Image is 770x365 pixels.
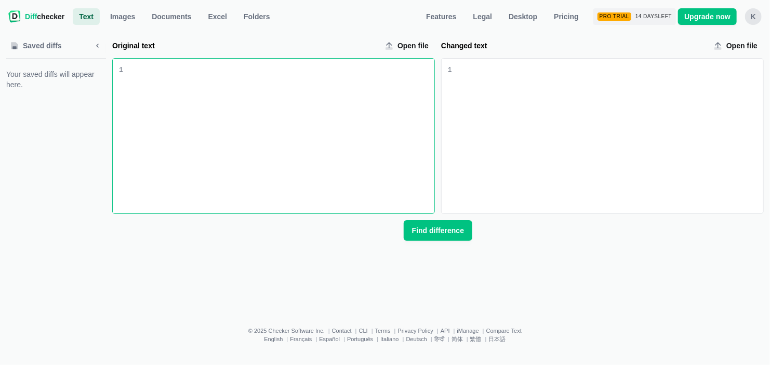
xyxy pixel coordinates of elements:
[470,336,482,342] a: 繁體
[398,328,433,334] a: Privacy Policy
[452,336,463,342] a: 简体
[457,328,479,334] a: iManage
[724,40,760,51] span: Open file
[410,225,466,236] span: Find difference
[507,11,539,22] span: Desktop
[548,8,585,25] a: Pricing
[441,40,706,51] label: Changed text
[242,11,272,22] span: Folders
[375,328,391,334] a: Terms
[381,37,435,54] label: Original text upload
[347,336,373,342] a: Português
[202,8,234,25] a: Excel
[104,8,141,25] a: Images
[206,11,230,22] span: Excel
[108,11,137,22] span: Images
[77,11,96,22] span: Text
[73,8,100,25] a: Text
[710,37,764,54] label: Changed text upload
[248,328,332,334] li: © 2025 Checker Software Inc.
[25,12,37,21] span: Diff
[441,328,450,334] a: API
[424,11,458,22] span: Features
[25,11,64,22] span: checker
[745,8,762,25] button: k
[290,336,312,342] a: Français
[264,336,283,342] a: English
[598,12,631,21] div: Pro Trial
[89,37,106,54] button: Minimize sidebar
[119,65,123,75] div: 1
[434,336,444,342] a: हिन्दी
[123,59,434,213] div: Original text input
[420,8,462,25] a: Features
[395,40,431,51] span: Open file
[6,69,106,90] span: Your saved diffs will appear here.
[112,40,377,51] label: Original text
[21,40,64,51] span: Saved diffs
[359,328,368,334] a: CLI
[471,11,495,22] span: Legal
[635,13,672,20] span: 14 days left
[404,220,472,241] button: Find difference
[8,10,21,23] img: Diffchecker logo
[467,8,499,25] a: Legal
[319,336,340,342] a: Español
[237,8,276,25] button: Folders
[682,11,733,22] span: Upgrade now
[145,8,197,25] a: Documents
[380,336,399,342] a: Italiano
[678,8,737,25] a: Upgrade now
[448,65,452,75] div: 1
[489,336,506,342] a: 日本語
[552,11,580,22] span: Pricing
[406,336,427,342] a: Deutsch
[8,8,64,25] a: Diffchecker
[150,11,193,22] span: Documents
[502,8,543,25] a: Desktop
[452,59,763,213] div: Changed text input
[486,328,522,334] a: Compare Text
[332,328,352,334] a: Contact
